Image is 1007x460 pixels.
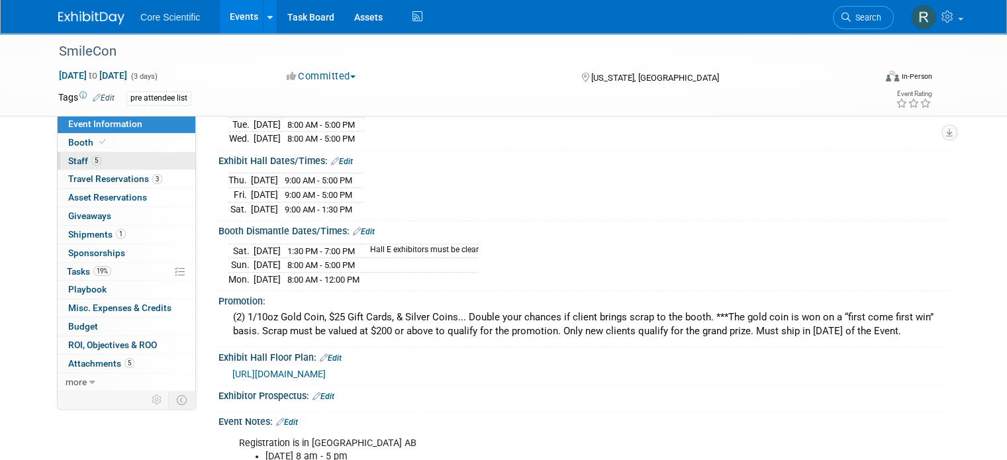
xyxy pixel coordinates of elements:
a: Booth [58,134,195,152]
td: [DATE] [251,202,278,216]
a: Travel Reservations3 [58,170,195,188]
td: Wed. [228,132,254,146]
a: Budget [58,318,195,336]
td: Personalize Event Tab Strip [146,391,169,408]
div: Event Format [803,69,932,89]
a: Edit [353,227,375,236]
td: Fri. [228,188,251,203]
span: Search [851,13,881,23]
img: Rachel Wolff [911,5,936,30]
span: Giveaways [68,210,111,221]
span: Event Information [68,118,142,129]
a: Giveaways [58,207,195,225]
span: Shipments [68,229,126,240]
td: Toggle Event Tabs [169,391,196,408]
a: ROI, Objectives & ROO [58,336,195,354]
span: Budget [68,321,98,332]
span: 9:00 AM - 1:30 PM [285,205,352,214]
span: Sponsorships [68,248,125,258]
td: [DATE] [251,188,278,203]
div: pre attendee list [126,91,191,105]
td: Tue. [228,117,254,132]
div: Event Notes: [218,412,949,429]
span: Attachments [68,358,134,369]
i: Booth reservation complete [99,138,106,146]
a: Sponsorships [58,244,195,262]
td: [DATE] [254,272,281,286]
span: Core Scientific [140,12,200,23]
td: Mon. [228,272,254,286]
td: Sat. [228,202,251,216]
img: ExhibitDay [58,11,124,24]
a: Asset Reservations [58,189,195,207]
span: [DATE] [DATE] [58,69,128,81]
div: Exhibit Hall Floor Plan: [218,347,949,365]
a: Shipments1 [58,226,195,244]
div: Exhibitor Prospectus: [218,386,949,403]
span: 19% [93,266,111,276]
td: Sun. [228,258,254,273]
span: (3 days) [130,72,158,81]
span: 5 [91,156,101,165]
td: Sat. [228,244,254,258]
a: Event Information [58,115,195,133]
button: Committed [282,69,361,83]
a: Tasks19% [58,263,195,281]
span: 1 [116,229,126,239]
div: Exhibit Hall Dates/Times: [218,151,949,168]
span: ROI, Objectives & ROO [68,340,157,350]
a: more [58,373,195,391]
span: 8:00 AM - 5:00 PM [287,120,355,130]
span: Playbook [68,284,107,295]
td: Thu. [228,173,251,188]
a: Edit [276,418,298,427]
div: Booth Dismantle Dates/Times: [218,221,949,238]
div: Event Rating [896,91,932,97]
div: (2) 1/10oz Gold Coin, $25 Gift Cards, & Silver Coins... Double your chances if client brings scra... [228,307,939,342]
span: Booth [68,137,109,148]
a: Search [833,6,894,29]
a: [URL][DOMAIN_NAME] [232,369,326,379]
td: [DATE] [254,117,281,132]
span: 5 [124,358,134,368]
a: Edit [312,392,334,401]
span: 8:00 AM - 5:00 PM [287,134,355,144]
span: Tasks [67,266,111,277]
a: Edit [331,157,353,166]
td: [DATE] [254,258,281,273]
span: Staff [68,156,101,166]
span: [US_STATE], [GEOGRAPHIC_DATA] [591,73,719,83]
span: 9:00 AM - 5:00 PM [285,190,352,200]
div: SmileCon [54,40,858,64]
a: Staff5 [58,152,195,170]
a: Edit [93,93,115,103]
div: Promotion: [218,291,949,308]
td: [DATE] [254,132,281,146]
a: Misc. Expenses & Credits [58,299,195,317]
div: In-Person [901,71,932,81]
span: 8:00 AM - 12:00 PM [287,275,360,285]
span: 3 [152,174,162,184]
span: Travel Reservations [68,173,162,184]
td: Hall E exhibitors must be clear [362,244,479,258]
td: [DATE] [251,173,278,188]
img: Format-Inperson.png [886,71,899,81]
a: Playbook [58,281,195,299]
span: 9:00 AM - 5:00 PM [285,175,352,185]
td: [DATE] [254,244,281,258]
span: 8:00 AM - 5:00 PM [287,260,355,270]
span: Misc. Expenses & Credits [68,302,171,313]
span: to [87,70,99,81]
span: Asset Reservations [68,192,147,203]
span: more [66,377,87,387]
a: Attachments5 [58,355,195,373]
a: Edit [320,353,342,363]
span: 1:30 PM - 7:00 PM [287,246,355,256]
td: Tags [58,91,115,106]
